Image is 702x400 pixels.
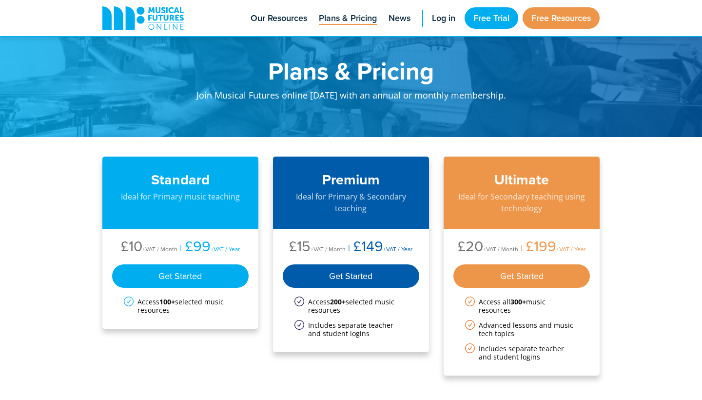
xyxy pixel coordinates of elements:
span: Log in [432,12,455,25]
strong: 300+ [510,297,526,306]
span: +VAT / Year [383,245,412,253]
h3: Standard [112,171,249,188]
li: £20 [458,239,518,257]
li: Advanced lessons and music tech topics [465,321,578,338]
a: Free Trial [465,7,518,29]
span: Our Resources [251,12,307,25]
span: +VAT / Month [483,245,518,253]
span: +VAT / Year [556,245,585,253]
li: £149 [346,239,412,257]
li: Includes separate teacher and student logins [294,321,408,338]
p: Join Musical Futures online [DATE] with an annual or monthly membership. [161,83,541,113]
strong: 100+ [159,297,175,306]
p: Ideal for Primary music teaching [112,191,249,202]
li: Access all music resources [465,298,578,314]
li: Includes separate teacher and student logins [465,344,578,361]
div: Get Started [283,264,419,288]
span: News [389,12,410,25]
li: £99 [177,239,240,257]
h1: Plans & Pricing [161,59,541,83]
span: +VAT / Month [142,245,177,253]
h3: Premium [283,171,419,188]
strong: 200+ [330,297,346,306]
a: Free Resources [523,7,600,29]
p: Ideal for Secondary teaching using technology [453,191,590,214]
span: Plans & Pricing [319,12,377,25]
li: Access selected music resources [294,298,408,314]
li: £15 [289,239,346,257]
li: £199 [518,239,585,257]
div: Get Started [112,264,249,288]
h3: Ultimate [453,171,590,188]
span: +VAT / Year [211,245,240,253]
div: Get Started [453,264,590,288]
span: +VAT / Month [311,245,346,253]
p: Ideal for Primary & Secondary teaching [283,191,419,214]
li: Access selected music resources [124,298,237,314]
li: £10 [121,239,177,257]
